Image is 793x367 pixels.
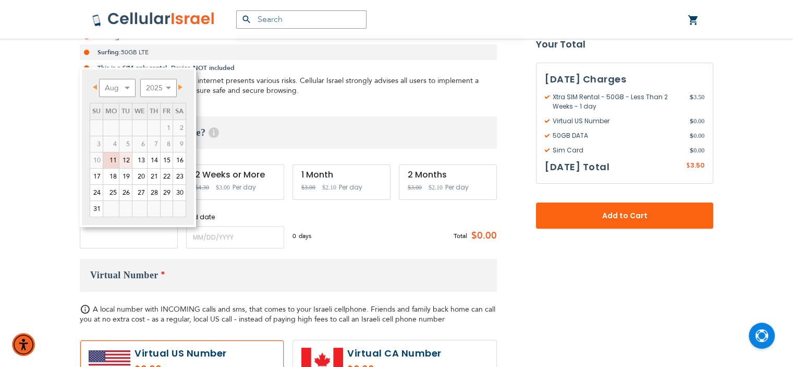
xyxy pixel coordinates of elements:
[90,185,103,200] a: 24
[161,169,173,184] a: 22
[236,10,367,29] input: Search
[119,152,132,168] a: 12
[161,152,173,168] a: 15
[132,152,147,168] a: 13
[690,161,704,170] span: 3.50
[545,159,609,175] h3: [DATE] Total
[690,131,704,140] span: 0.00
[690,92,704,111] span: 3.50
[178,85,182,90] span: Next
[690,116,693,126] span: $
[91,81,104,94] a: Prev
[105,106,117,116] span: Monday
[536,37,713,52] strong: Your Total
[322,184,336,191] span: $2.10
[90,169,103,184] a: 17
[93,85,97,90] span: Prev
[233,183,256,192] span: Per day
[148,185,160,200] a: 28
[150,106,158,116] span: Thursday
[92,11,215,27] img: Cellular Israel
[135,106,145,116] span: Wednesday
[545,116,690,126] span: Virtual US Number
[148,169,160,184] a: 21
[690,92,693,102] span: $
[132,169,147,184] a: 20
[119,136,132,152] span: 5
[175,106,184,116] span: Saturday
[454,231,467,241] span: Total
[99,79,136,97] select: Select month
[148,152,160,168] a: 14
[195,170,275,180] div: 2 Weeks or More
[132,185,147,200] a: 27
[103,169,119,184] a: 18
[690,146,704,155] span: 0.00
[97,48,121,56] strong: Surfing:
[292,231,299,241] span: 0
[195,184,209,191] span: $4.30
[90,270,158,280] span: Virtual Number
[467,228,497,244] span: $0.00
[173,136,186,152] span: 9
[173,169,186,184] a: 23
[103,152,119,168] a: 11
[545,131,690,140] span: 50GB DATA
[163,106,170,116] span: Friday
[161,136,173,152] span: 8
[140,79,177,97] select: Select year
[536,203,713,229] button: Add to Cart
[408,184,422,191] span: $3.00
[173,185,186,200] a: 30
[186,226,284,248] input: MM/DD/YYYY
[119,169,132,184] a: 19
[299,231,311,241] span: days
[12,333,35,356] div: Accessibility Menu
[161,120,173,136] span: 1
[429,184,443,191] span: $2.10
[103,136,119,152] span: 4
[103,185,119,200] a: 25
[301,170,382,180] div: 1 Month
[161,185,173,200] a: 29
[690,146,693,155] span: $
[186,212,284,222] label: End date
[80,304,495,324] span: A local number with INCOMING calls and sms, that comes to your Israeli cellphone. Friends and fam...
[90,152,103,168] span: 10
[445,183,469,192] span: Per day
[301,184,315,191] span: $3.00
[92,106,101,116] span: Sunday
[119,185,132,200] a: 26
[690,131,693,140] span: $
[148,136,160,152] span: 7
[90,136,103,152] span: 3
[173,152,186,168] a: 16
[545,72,704,87] h3: [DATE] Charges
[90,201,103,217] a: 31
[173,120,186,136] span: 2
[339,183,362,192] span: Per day
[690,116,704,126] span: 0.00
[408,170,488,180] div: 2 Months
[545,92,690,111] span: Xtra SIM Rental - 50GB - Less Than 2 Weeks - 1 day
[97,64,235,72] strong: This is a SIM only rental, Device NOT included
[132,136,147,152] span: 6
[121,106,130,116] span: Tuesday
[80,116,497,149] h3: When do you need service?
[570,210,679,221] span: Add to Cart
[80,226,178,248] input: MM/DD/YYYY
[172,81,185,94] a: Next
[216,184,230,191] span: $3.00
[209,127,219,138] span: Help
[545,146,690,155] span: Sim Card
[686,161,690,171] span: $
[80,76,497,96] div: Notice: The unrestricted use of the internet presents various risks. Cellular Israel strongly adv...
[80,44,497,60] li: 50GB LTE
